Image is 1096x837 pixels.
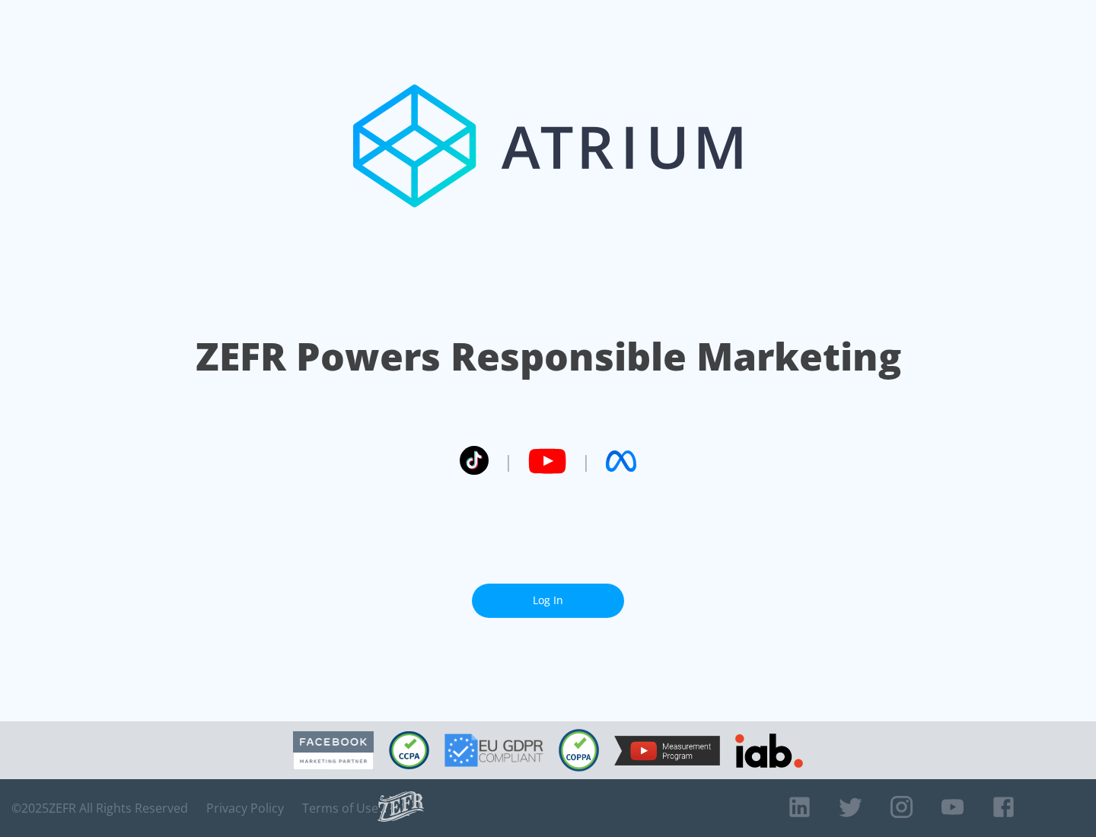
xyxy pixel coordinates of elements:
span: © 2025 ZEFR All Rights Reserved [11,800,188,816]
a: Log In [472,584,624,618]
img: COPPA Compliant [559,729,599,772]
img: GDPR Compliant [444,734,543,767]
h1: ZEFR Powers Responsible Marketing [196,330,901,383]
img: CCPA Compliant [389,731,429,769]
img: YouTube Measurement Program [614,736,720,765]
span: | [581,450,591,473]
span: | [504,450,513,473]
img: Facebook Marketing Partner [293,731,374,770]
a: Privacy Policy [206,800,284,816]
img: IAB [735,734,803,768]
a: Terms of Use [302,800,378,816]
